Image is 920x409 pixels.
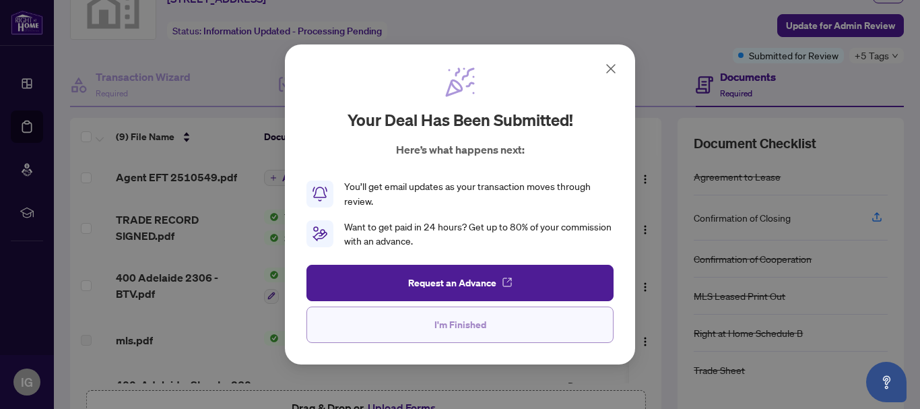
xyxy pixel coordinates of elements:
[408,272,496,294] span: Request an Advance
[306,265,614,301] button: Request an Advance
[866,362,907,402] button: Open asap
[344,179,614,209] div: You’ll get email updates as your transaction moves through review.
[306,307,614,343] button: I'm Finished
[434,314,486,336] span: I'm Finished
[348,109,573,131] h2: Your deal has been submitted!
[396,141,525,158] p: Here’s what happens next:
[344,220,614,249] div: Want to get paid in 24 hours? Get up to 80% of your commission with an advance.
